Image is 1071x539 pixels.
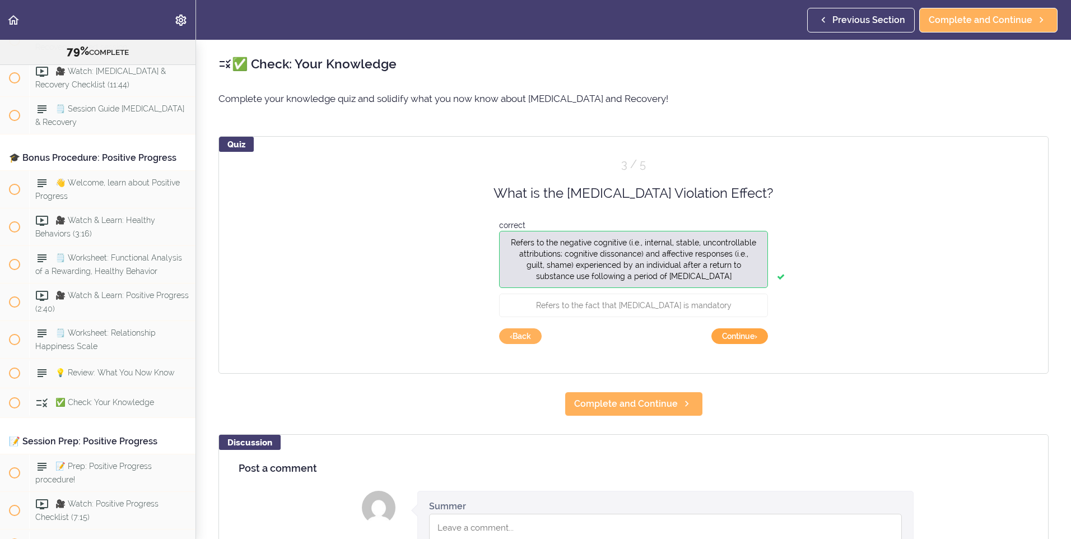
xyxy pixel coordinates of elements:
[67,44,89,58] span: 79%
[499,156,768,173] div: Question 3 out of 5
[218,90,1049,107] p: Complete your knowledge quiz and solidify what you now know about [MEDICAL_DATA] and Recovery!
[499,221,525,230] span: correct
[35,291,189,313] span: 🎥 Watch & Learn: Positive Progress (2:40)
[35,462,152,484] span: 📝 Prep: Positive Progress procedure!
[14,44,181,59] div: COMPLETE
[536,301,732,310] span: Refers to the fact that [MEDICAL_DATA] is mandatory
[35,104,184,126] span: 🗒️ Session Guide [MEDICAL_DATA] & Recovery
[499,294,768,317] button: Refers to the fact that [MEDICAL_DATA] is mandatory
[919,8,1058,32] a: Complete and Continue
[35,67,166,89] span: 🎥 Watch: [MEDICAL_DATA] & Recovery Checklist (11:44)
[35,216,155,238] span: 🎥 Watch & Learn: Healthy Behaviors (3:16)
[499,231,768,288] button: Refers to the negative cognitive (i.e., internal, stable, uncontrollable attributions; cognitive ...
[929,13,1032,27] span: Complete and Continue
[7,13,20,27] svg: Back to course curriculum
[429,500,466,513] div: Summer
[174,13,188,27] svg: Settings Menu
[35,328,156,350] span: 🗒️ Worksheet: Relationship Happiness Scale
[35,499,159,521] span: 🎥 Watch: Positive Progress Checklist (7:15)
[219,435,281,450] div: Discussion
[239,463,1028,474] h4: Post a comment
[499,328,542,344] button: go back
[565,392,703,416] a: Complete and Continue
[362,491,395,524] img: Summer
[832,13,905,27] span: Previous Section
[711,328,768,344] button: continue
[55,398,154,407] span: ✅ Check: Your Knowledge
[35,253,182,275] span: 🗒️ Worksheet: Functional Analysis of a Rewarding, Healthy Behavior
[471,184,796,203] div: What is the [MEDICAL_DATA] Violation Effect?
[35,178,180,200] span: 👋 Welcome, learn about Positive Progress
[55,368,174,377] span: 💡 Review: What You Now Know
[511,238,756,281] span: Refers to the negative cognitive (i.e., internal, stable, uncontrollable attributions; cognitive ...
[807,8,915,32] a: Previous Section
[219,137,254,152] div: Quiz
[218,54,1049,73] h2: ✅ Check: Your Knowledge
[574,397,678,411] span: Complete and Continue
